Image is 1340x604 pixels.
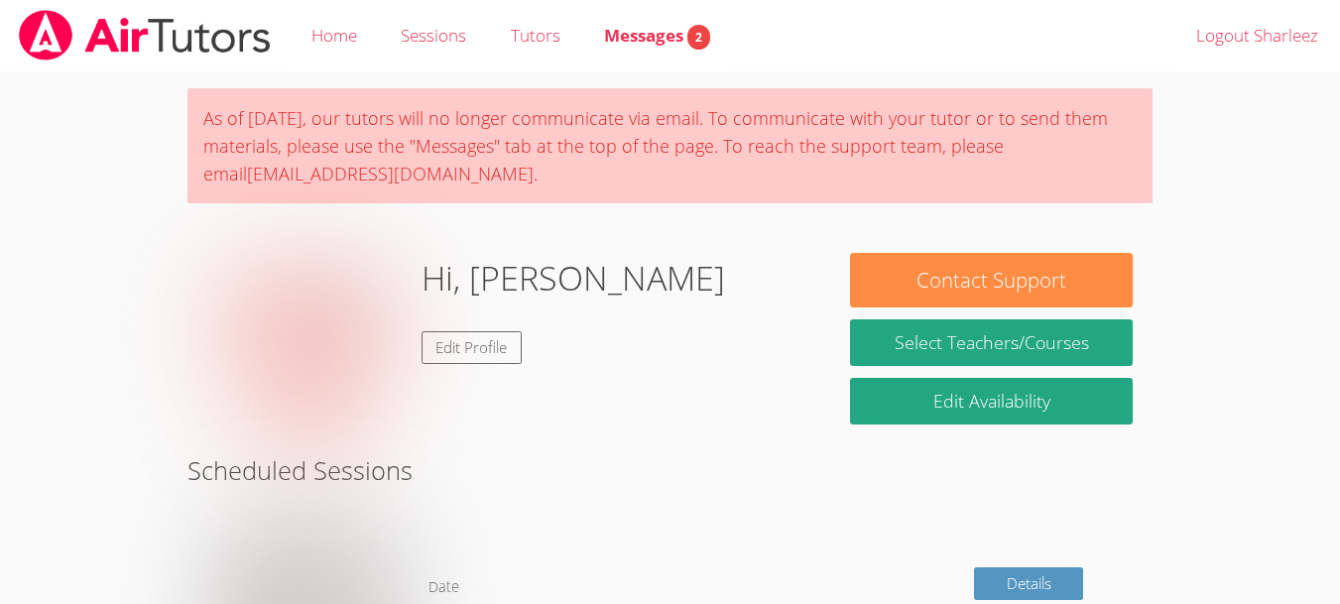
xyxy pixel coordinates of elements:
[428,575,459,600] dt: Date
[850,319,1133,366] a: Select Teachers/Courses
[17,10,273,60] img: airtutors_banner-c4298cdbf04f3fff15de1276eac7730deb9818008684d7c2e4769d2f7ddbe033.png
[422,253,725,303] h1: Hi, [PERSON_NAME]
[687,25,710,50] span: 2
[187,88,1153,203] div: As of [DATE], our tutors will no longer communicate via email. To communicate with your tutor or ...
[207,253,406,451] img: default.png
[187,451,1153,489] h2: Scheduled Sessions
[850,253,1133,307] button: Contact Support
[604,24,710,47] span: Messages
[422,331,523,364] a: Edit Profile
[974,567,1083,600] a: Details
[850,378,1133,424] a: Edit Availability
